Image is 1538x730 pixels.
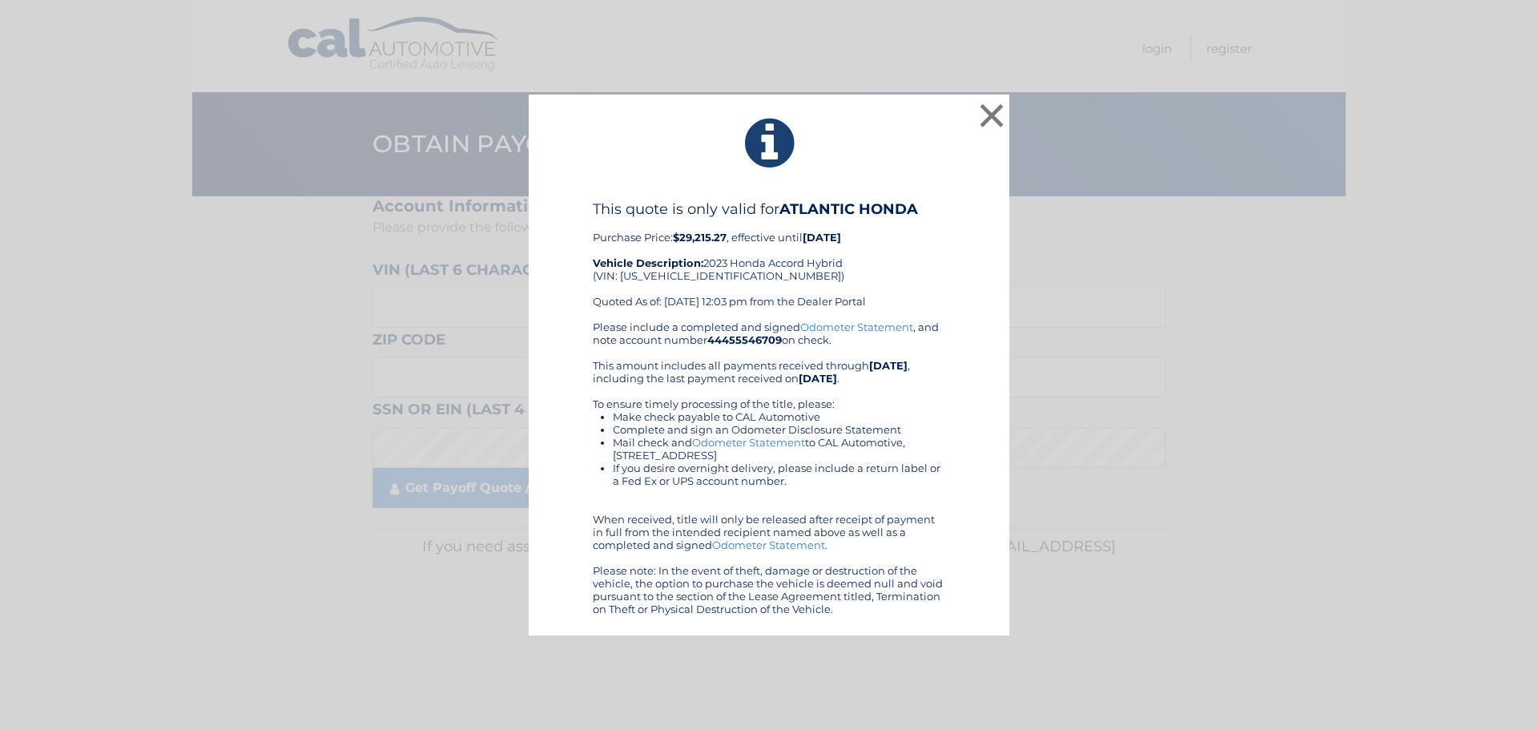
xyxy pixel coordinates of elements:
h4: This quote is only valid for [593,200,945,218]
a: Odometer Statement [800,321,913,333]
div: Purchase Price: , effective until 2023 Honda Accord Hybrid (VIN: [US_VEHICLE_IDENTIFICATION_NUMBE... [593,200,945,321]
b: [DATE] [803,231,841,244]
div: Please include a completed and signed , and note account number on check. This amount includes al... [593,321,945,615]
b: $29,215.27 [673,231,727,244]
a: Odometer Statement [712,538,825,551]
a: Odometer Statement [692,436,805,449]
button: × [976,99,1008,131]
strong: Vehicle Description: [593,256,703,269]
li: Complete and sign an Odometer Disclosure Statement [613,423,945,436]
li: Make check payable to CAL Automotive [613,410,945,423]
b: [DATE] [799,372,837,385]
b: 44455546709 [707,333,782,346]
b: ATLANTIC HONDA [779,200,918,218]
b: [DATE] [869,359,908,372]
li: Mail check and to CAL Automotive, [STREET_ADDRESS] [613,436,945,462]
li: If you desire overnight delivery, please include a return label or a Fed Ex or UPS account number. [613,462,945,487]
